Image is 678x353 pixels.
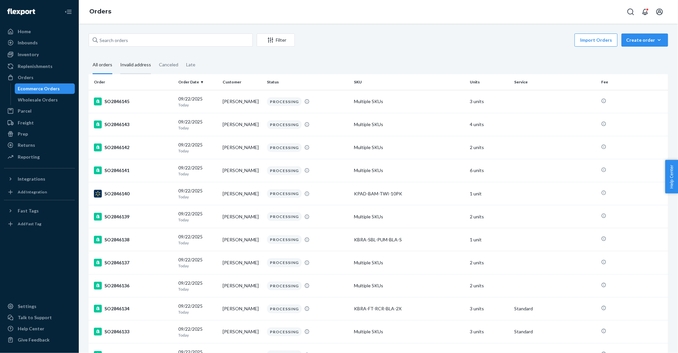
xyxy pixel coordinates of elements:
[512,74,599,90] th: Service
[18,120,34,126] div: Freight
[186,56,195,73] div: Late
[94,282,173,290] div: SO2846136
[178,194,217,200] p: Today
[178,303,217,315] div: 09/22/2025
[467,205,512,228] td: 2 units
[467,74,512,90] th: Units
[18,303,36,310] div: Settings
[220,274,264,297] td: [PERSON_NAME]
[18,108,32,114] div: Parcel
[267,97,302,106] div: PROCESSING
[94,305,173,313] div: SO2846134
[599,74,668,90] th: Fee
[178,233,217,246] div: 09/22/2025
[4,26,75,37] a: Home
[18,74,33,81] div: Orders
[89,33,253,47] input: Search orders
[18,97,58,103] div: Wholesale Orders
[94,190,173,198] div: SO2846140
[120,56,151,74] div: Invalid address
[18,154,40,160] div: Reporting
[94,236,173,244] div: SO2846138
[84,2,117,21] ol: breadcrumbs
[18,221,41,227] div: Add Fast Tag
[267,258,302,267] div: PROCESSING
[626,37,663,43] div: Create order
[4,312,75,323] button: Talk to Support
[4,72,75,83] a: Orders
[178,165,217,177] div: 09/22/2025
[18,208,39,214] div: Fast Tags
[4,118,75,128] a: Freight
[18,176,45,182] div: Integrations
[267,281,302,290] div: PROCESSING
[4,140,75,150] a: Returns
[178,148,217,154] p: Today
[467,274,512,297] td: 2 units
[220,320,264,343] td: [PERSON_NAME]
[220,251,264,274] td: [PERSON_NAME]
[18,51,39,58] div: Inventory
[622,33,668,47] button: Create order
[18,63,53,70] div: Replenishments
[351,90,467,113] td: Multiple SKUs
[18,189,47,195] div: Add Integration
[351,274,467,297] td: Multiple SKUs
[178,332,217,338] p: Today
[257,37,295,43] div: Filter
[467,182,512,205] td: 1 unit
[18,85,60,92] div: Ecommerce Orders
[4,219,75,229] a: Add Fast Tag
[178,188,217,200] div: 09/22/2025
[178,256,217,269] div: 09/22/2025
[178,326,217,338] div: 09/22/2025
[18,131,28,137] div: Prep
[220,113,264,136] td: [PERSON_NAME]
[351,74,467,90] th: SKU
[4,206,75,216] button: Fast Tags
[257,33,295,47] button: Filter
[467,251,512,274] td: 2 units
[4,174,75,184] button: Integrations
[665,160,678,193] button: Help Center
[178,217,217,223] p: Today
[4,323,75,334] a: Help Center
[267,143,302,152] div: PROCESSING
[178,280,217,292] div: 09/22/2025
[18,39,38,46] div: Inbounds
[18,314,52,321] div: Talk to Support
[267,166,302,175] div: PROCESSING
[220,182,264,205] td: [PERSON_NAME]
[220,90,264,113] td: [PERSON_NAME]
[467,136,512,159] td: 2 units
[178,240,217,246] p: Today
[178,286,217,292] p: Today
[4,49,75,60] a: Inventory
[467,228,512,251] td: 1 unit
[4,37,75,48] a: Inbounds
[267,212,302,221] div: PROCESSING
[267,189,302,198] div: PROCESSING
[7,9,35,15] img: Flexport logo
[354,305,465,312] div: KBRA-FT-RCR-BLA-2X
[178,102,217,108] p: Today
[93,56,112,74] div: All orders
[4,129,75,139] a: Prep
[467,297,512,320] td: 3 units
[178,210,217,223] div: 09/22/2025
[4,106,75,116] a: Parcel
[467,159,512,182] td: 6 units
[220,159,264,182] td: [PERSON_NAME]
[467,320,512,343] td: 3 units
[89,8,111,15] a: Orders
[62,5,75,18] button: Close Navigation
[178,309,217,315] p: Today
[267,327,302,336] div: PROCESSING
[351,159,467,182] td: Multiple SKUs
[94,328,173,336] div: SO2846133
[653,5,666,18] button: Open account menu
[159,56,178,73] div: Canceled
[575,33,618,47] button: Import Orders
[639,5,652,18] button: Open notifications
